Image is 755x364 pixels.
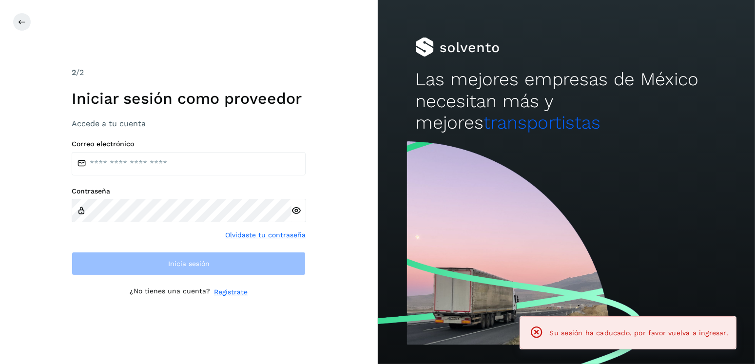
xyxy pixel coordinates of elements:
[130,287,210,297] p: ¿No tienes una cuenta?
[415,69,717,134] h2: Las mejores empresas de México necesitan más y mejores
[484,112,600,133] span: transportistas
[72,140,306,148] label: Correo electrónico
[225,230,306,240] a: Olvidaste tu contraseña
[72,119,306,128] h3: Accede a tu cuenta
[214,287,248,297] a: Regístrate
[550,329,728,337] span: Su sesión ha caducado, por favor vuelva a ingresar.
[72,89,306,108] h1: Iniciar sesión como proveedor
[72,68,76,77] span: 2
[72,67,306,78] div: /2
[168,260,210,267] span: Inicia sesión
[72,252,306,275] button: Inicia sesión
[72,187,306,195] label: Contraseña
